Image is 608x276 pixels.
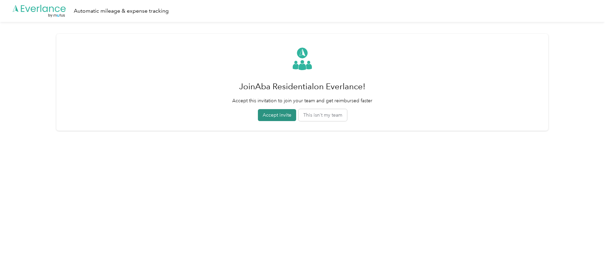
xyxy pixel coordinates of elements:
h1: Join Aba Residential on Everlance! [232,78,372,95]
button: This isn't my team [299,109,347,121]
p: Accept this invitation to join your team and get reimbursed faster [232,97,372,104]
div: Automatic mileage & expense tracking [74,7,169,15]
iframe: Everlance-gr Chat Button Frame [570,238,608,276]
button: Accept invite [258,109,296,121]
